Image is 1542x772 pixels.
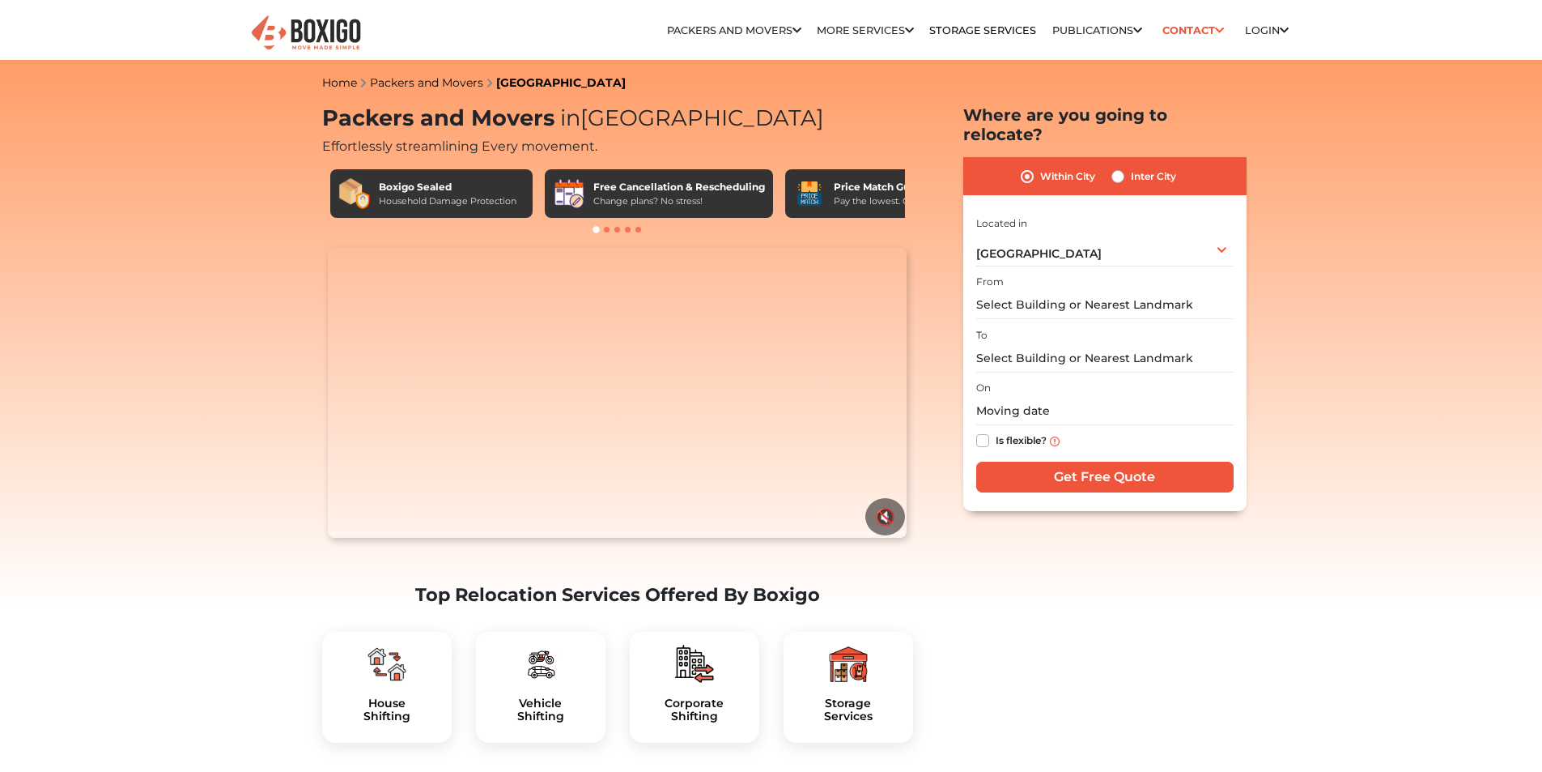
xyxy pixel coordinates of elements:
div: Free Cancellation & Rescheduling [593,180,765,194]
img: boxigo_packers_and_movers_plan [829,645,868,684]
h5: Corporate Shifting [643,697,746,724]
label: Is flexible? [996,431,1047,448]
span: in [560,104,580,131]
h5: House Shifting [335,697,439,724]
img: Free Cancellation & Rescheduling [553,177,585,210]
label: To [976,328,988,343]
img: Boxigo Sealed [338,177,371,210]
a: Packers and Movers [370,75,483,90]
a: Packers and Movers [667,24,801,36]
input: Select Building or Nearest Landmark [976,344,1234,373]
video: Your browser does not support the video tag. [328,248,907,538]
h2: Where are you going to relocate? [963,105,1247,144]
a: Publications [1052,24,1142,36]
input: Moving date [976,397,1234,425]
div: Pay the lowest. Guaranteed! [834,194,957,208]
a: [GEOGRAPHIC_DATA] [496,75,626,90]
img: boxigo_packers_and_movers_plan [367,645,406,684]
span: [GEOGRAPHIC_DATA] [976,246,1102,261]
label: Within City [1040,167,1095,186]
h5: Storage Services [796,697,900,724]
input: Get Free Quote [976,462,1234,493]
span: [GEOGRAPHIC_DATA] [554,104,824,131]
label: Located in [976,216,1027,231]
h1: Packers and Movers [322,105,913,132]
img: info [1050,437,1060,446]
img: boxigo_packers_and_movers_plan [675,645,714,684]
img: boxigo_packers_and_movers_plan [521,645,560,684]
a: HouseShifting [335,697,439,724]
h5: Vehicle Shifting [489,697,593,724]
img: Price Match Guarantee [793,177,826,210]
h2: Top Relocation Services Offered By Boxigo [322,584,913,606]
label: On [976,381,991,395]
a: StorageServices [796,697,900,724]
a: More services [817,24,914,36]
a: Storage Services [929,24,1036,36]
label: From [976,275,1004,289]
div: Boxigo Sealed [379,180,516,194]
div: Price Match Guarantee [834,180,957,194]
label: Inter City [1131,167,1176,186]
div: Change plans? No stress! [593,194,765,208]
img: Boxigo [249,14,363,53]
a: Login [1245,24,1289,36]
input: Select Building or Nearest Landmark [976,291,1234,319]
a: Contact [1158,18,1230,43]
button: 🔇 [865,498,905,535]
a: Home [322,75,357,90]
div: Household Damage Protection [379,194,516,208]
a: VehicleShifting [489,697,593,724]
a: CorporateShifting [643,697,746,724]
span: Effortlessly streamlining Every movement. [322,139,597,154]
